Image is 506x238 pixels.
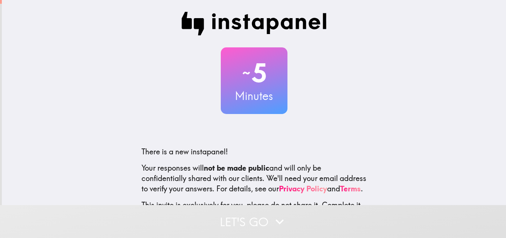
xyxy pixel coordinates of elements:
h2: 5 [221,58,287,88]
a: Terms [340,184,361,193]
a: Privacy Policy [279,184,327,193]
span: There is a new instapanel! [142,147,228,156]
span: ~ [241,62,252,84]
b: not be made public [204,163,269,172]
h3: Minutes [221,88,287,104]
img: Instapanel [182,12,327,36]
p: This invite is exclusively for you, please do not share it. Complete it soon because spots are li... [142,200,367,221]
p: Your responses will and will only be confidentially shared with our clients. We'll need your emai... [142,163,367,194]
